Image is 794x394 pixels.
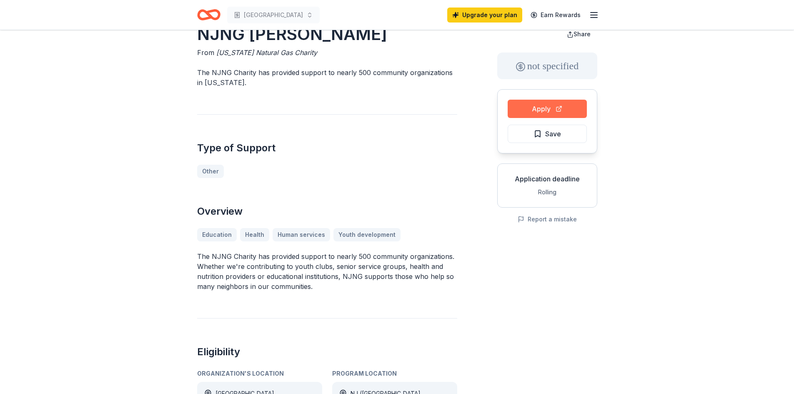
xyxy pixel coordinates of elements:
[197,345,457,359] h2: Eligibility
[197,23,457,46] h1: NJNG [PERSON_NAME]
[504,174,590,184] div: Application deadline
[526,8,586,23] a: Earn Rewards
[447,8,522,23] a: Upgrade your plan
[197,205,457,218] h2: Overview
[504,187,590,197] div: Rolling
[197,5,220,25] a: Home
[497,53,597,79] div: not specified
[560,26,597,43] button: Share
[574,30,591,38] span: Share
[197,68,457,88] p: The NJNG Charity has provided support to nearly 500 community organizations in [US_STATE].
[197,165,224,178] a: Other
[197,251,457,291] p: The NJNG Charity has provided support to nearly 500 community organizations. Whether we're contri...
[197,369,322,379] div: Organization's Location
[518,214,577,224] button: Report a mistake
[197,141,457,155] h2: Type of Support
[545,128,561,139] span: Save
[197,48,457,58] div: From
[227,7,320,23] button: [GEOGRAPHIC_DATA]
[332,369,457,379] div: Program Location
[216,48,317,57] span: [US_STATE] Natural Gas Charity
[508,100,587,118] button: Apply
[508,125,587,143] button: Save
[244,10,303,20] span: [GEOGRAPHIC_DATA]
